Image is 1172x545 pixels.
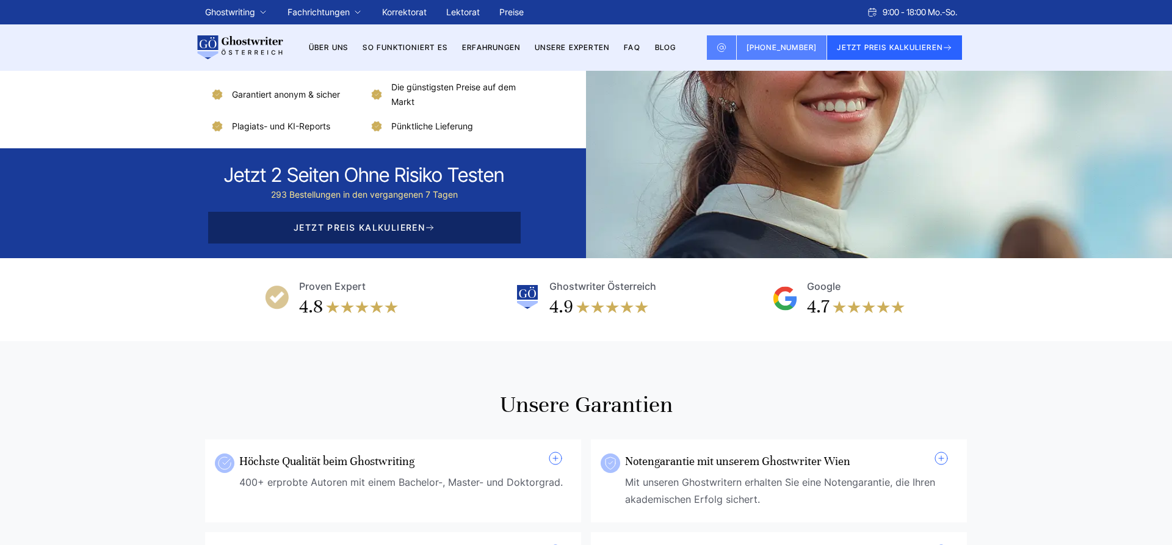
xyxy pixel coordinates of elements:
div: 4.7 [807,295,830,319]
a: Höchste Qualität beim Ghostwriting [239,454,414,468]
img: Die günstigsten Preise auf dem Markt [369,87,384,102]
a: So funktioniert es [363,43,447,52]
a: Lektorat [446,7,480,17]
div: 4.8 [299,295,323,319]
img: Höchste Qualität beim Ghostwriting [215,453,234,473]
a: Über uns [309,43,349,52]
img: stars [576,295,649,319]
img: Proven Expert [265,285,289,309]
a: Erfahrungen [462,43,520,52]
img: Google Reviews [773,286,797,311]
img: Plagiats- und KI-Reports [210,119,225,134]
a: Preise [499,7,524,17]
li: Plagiats- und KI-Reports [210,119,360,134]
span: [PHONE_NUMBER] [747,43,817,52]
img: Email [717,43,726,52]
div: Jetzt 2 seiten ohne risiko testen [224,163,504,187]
img: Pünktliche Lieferung [369,119,384,134]
a: BLOG [655,43,676,52]
a: [PHONE_NUMBER] [737,35,828,60]
div: Ghostwriter Österreich [549,278,656,295]
li: Die günstigsten Preise auf dem Markt [369,80,519,109]
a: Korrektorat [382,7,427,17]
a: Ghostwriting [205,5,255,20]
img: Ghostwriter [515,285,540,309]
li: Garantiert anonym & sicher [210,80,360,109]
img: logo wirschreiben [195,35,283,60]
img: stars [325,295,399,319]
img: Schedule [867,7,878,17]
a: FAQ [624,43,640,52]
div: Mit unseren Ghostwritern erhalten Sie eine Notengarantie, die Ihren akademischen Erfolg sichert. [625,474,957,508]
img: Garantiert anonym & sicher [210,87,225,102]
span: JETZT PREIS KALKULIEREN [208,212,521,244]
div: 400+ erprobte Autoren mit einem Bachelor-, Master- und Doktorgrad. [239,474,571,508]
div: Proven Expert [299,278,366,295]
button: JETZT PREIS KALKULIEREN [827,35,962,60]
a: Notengarantie mit unserem Ghostwriter Wien [625,454,850,468]
a: Unsere Experten [535,43,609,52]
div: Google [807,278,841,295]
img: Notengarantie mit unserem Ghostwriter Wien [601,453,620,473]
li: Pünktliche Lieferung [369,119,519,134]
h2: Unsere garantien [205,390,967,419]
div: 293 Bestellungen in den vergangenen 7 Tagen [224,187,504,202]
img: stars [832,295,905,319]
div: 4.9 [549,295,573,319]
a: Fachrichtungen [288,5,350,20]
span: 9:00 - 18:00 Mo.-So. [883,5,957,20]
